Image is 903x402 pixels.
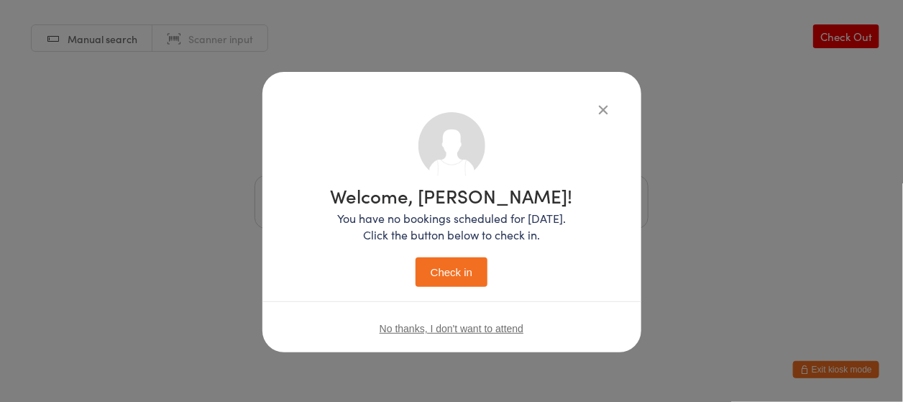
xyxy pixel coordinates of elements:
[416,257,487,287] button: Check in
[331,210,573,243] p: You have no bookings scheduled for [DATE]. Click the button below to check in.
[331,186,573,205] h1: Welcome, [PERSON_NAME]!
[380,323,523,334] button: No thanks, I don't want to attend
[418,112,485,179] img: no_photo.png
